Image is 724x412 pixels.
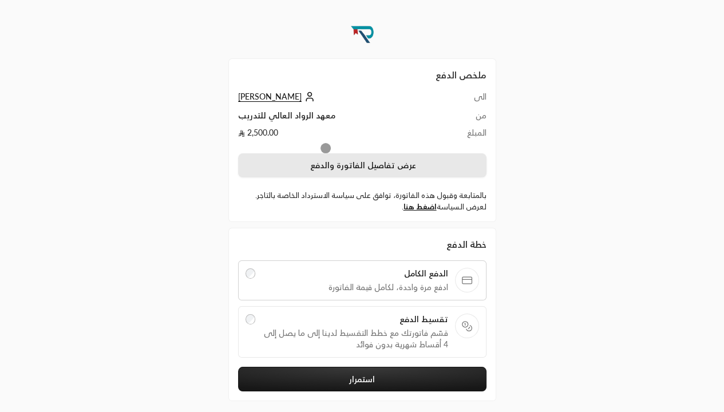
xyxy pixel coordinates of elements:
input: الدفع الكاملادفع مرة واحدة، لكامل قيمة الفاتورة [246,268,256,279]
td: الى [445,91,486,110]
a: اضغط هنا [403,202,437,211]
button: استمرار [238,367,486,391]
span: تقسيط الدفع [262,314,448,325]
h2: ملخص الدفع [238,68,486,82]
div: خطة الدفع [238,237,486,251]
a: [PERSON_NAME] [238,92,318,101]
span: الدفع الكامل [262,268,448,279]
td: 2,500.00 [238,127,445,144]
span: ادفع مرة واحدة، لكامل قيمة الفاتورة [262,282,448,293]
td: معهد الرواد العالي للتدريب [238,110,445,127]
button: عرض تفاصيل الفاتورة والدفع [238,153,486,177]
td: من [445,110,486,127]
label: بالمتابعة وقبول هذه الفاتورة، توافق على سياسة الاسترداد الخاصة بالتاجر. لعرض السياسة . [238,190,486,212]
td: المبلغ [445,127,486,144]
img: Company Logo [347,18,378,49]
input: تقسيط الدفعقسّم فاتورتك مع خطط التقسيط لدينا إلى ما يصل إلى 4 أقساط شهرية بدون فوائد [246,314,256,324]
span: قسّم فاتورتك مع خطط التقسيط لدينا إلى ما يصل إلى 4 أقساط شهرية بدون فوائد [262,327,448,350]
span: [PERSON_NAME] [238,92,302,102]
